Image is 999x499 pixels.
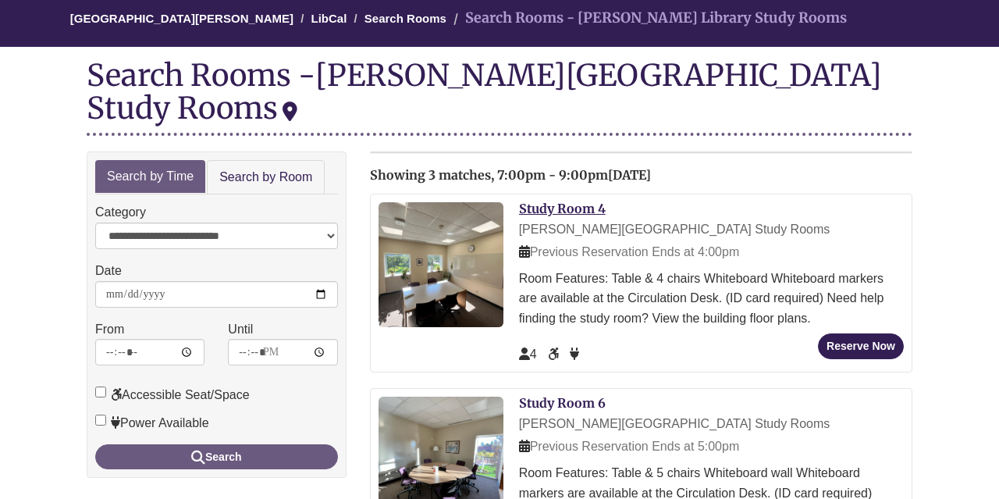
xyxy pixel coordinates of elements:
label: Category [95,202,146,223]
a: Search by Room [207,160,325,195]
h2: Showing 3 matches [370,169,912,183]
a: Search Rooms [364,12,446,25]
a: [GEOGRAPHIC_DATA][PERSON_NAME] [70,12,293,25]
label: Until [228,319,253,340]
span: , 7:00pm - 9:00pm[DATE] [491,167,651,183]
div: [PERSON_NAME][GEOGRAPHIC_DATA] Study Rooms [519,414,904,434]
span: The capacity of this space [519,348,537,361]
a: Study Room 4 [519,201,606,216]
span: Accessible Seat/Space [548,348,562,361]
div: Room Features: Table & 4 chairs Whiteboard Whiteboard markers are available at the Circulation De... [519,269,904,329]
label: From [95,319,124,340]
a: Study Room 6 [519,395,606,411]
span: Power Available [570,348,579,361]
a: Search by Time [95,160,205,194]
div: [PERSON_NAME][GEOGRAPHIC_DATA] Study Rooms [519,219,904,240]
span: Previous Reservation Ends at 5:00pm [519,440,740,453]
input: Power Available [95,415,106,426]
input: Accessible Seat/Space [95,387,106,397]
label: Power Available [95,413,209,433]
button: Reserve Now [818,333,904,359]
a: LibCal [311,12,347,25]
div: Search Rooms - [87,59,912,135]
label: Date [95,261,122,281]
span: Previous Reservation Ends at 4:00pm [519,245,740,258]
li: Search Rooms - [PERSON_NAME] Library Study Rooms [450,7,847,30]
div: [PERSON_NAME][GEOGRAPHIC_DATA] Study Rooms [87,56,882,127]
label: Accessible Seat/Space [95,385,250,405]
button: Search [95,444,338,469]
img: Study Room 4 [379,202,503,327]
